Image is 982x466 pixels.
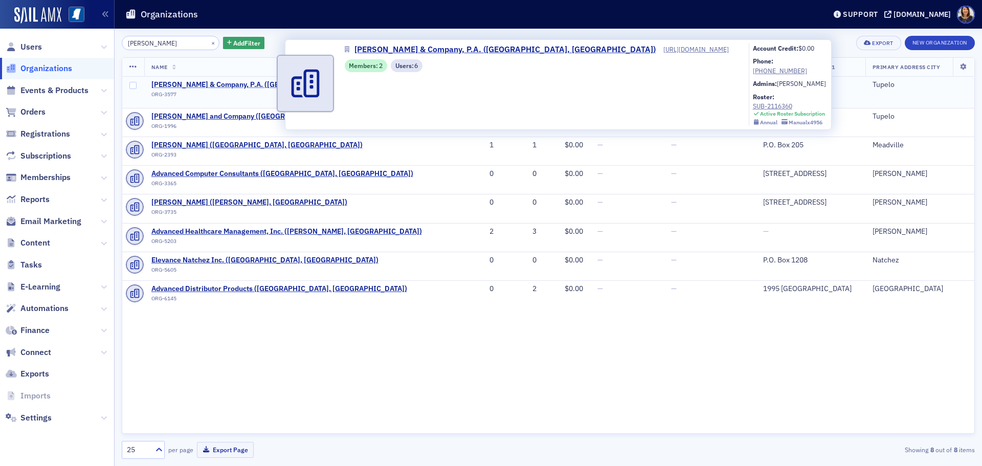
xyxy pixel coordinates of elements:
div: [DOMAIN_NAME] [894,10,951,19]
div: 2 [454,227,494,236]
span: $0.00 [565,255,583,264]
a: Advanced Healthcare Management, Inc. ([PERSON_NAME], [GEOGRAPHIC_DATA]) [151,227,422,236]
h1: Organizations [141,8,198,20]
span: J.E. Stack, Jr. (Jackson, MS) [151,198,347,207]
a: Subscriptions [6,150,71,162]
span: E-Learning [20,281,60,293]
span: Add Filter [233,38,260,48]
div: ORG-5605 [151,267,378,277]
span: Members : [349,61,379,70]
div: [GEOGRAPHIC_DATA] [873,284,967,294]
span: Users : [395,61,415,70]
span: Finance [20,325,50,336]
div: [PERSON_NAME] [777,79,826,88]
a: E-Learning [6,281,60,293]
a: Email Marketing [6,216,81,227]
a: Users [6,41,42,53]
div: 0 [508,256,537,265]
div: ORG-3735 [151,209,347,219]
span: Judson L. Vance and Company (Tupelo, MS) [151,112,409,121]
span: $0.00 [565,140,583,149]
div: ORG-5203 [151,238,422,248]
div: 0 [454,284,494,294]
div: Support [843,10,878,19]
span: $0.00 [798,44,814,52]
span: — [671,255,677,264]
span: Memberships [20,172,71,183]
span: Tasks [20,259,42,271]
a: [PHONE_NUMBER] [753,66,826,75]
span: $0.00 [565,227,583,236]
div: P.O. Box 205 [763,141,858,150]
span: Advanced Computer Consultants (Jackson, MS) [151,169,413,179]
a: [URL][DOMAIN_NAME] [663,45,738,54]
div: [PERSON_NAME] [873,198,967,207]
a: [PERSON_NAME] ([PERSON_NAME], [GEOGRAPHIC_DATA]) [151,198,347,207]
a: Advanced Computer Consultants ([GEOGRAPHIC_DATA], [GEOGRAPHIC_DATA]) [151,169,413,179]
div: 25 [127,445,149,455]
a: [PERSON_NAME] and Company ([GEOGRAPHIC_DATA], [GEOGRAPHIC_DATA]) [151,112,409,121]
span: Connect [20,347,51,358]
span: Elevance Natchez Inc. (Natchez, MS) [151,256,378,265]
a: Events & Products [6,85,88,96]
div: Annual [760,119,777,126]
span: Email Marketing [20,216,81,227]
button: New Organization [905,36,975,50]
div: Export [872,40,893,46]
div: Manual x4956 [789,119,822,126]
button: Export [856,36,901,50]
strong: 8 [928,445,935,454]
div: ORG-1996 [151,123,409,133]
span: Automations [20,303,69,314]
span: — [671,140,677,149]
div: 1 [454,141,494,150]
div: Tupelo [873,112,967,121]
div: Showing out of items [698,445,975,454]
div: 0 [454,256,494,265]
span: Profile [957,6,975,24]
span: Content [20,237,50,249]
div: Users: 6 [391,59,422,72]
span: Vance T. Woodcock (Meadville, MS) [151,141,363,150]
div: 0 [508,198,537,207]
a: Exports [6,368,49,380]
span: Events & Products [20,85,88,96]
span: — [597,255,603,264]
a: Elevance Natchez Inc. ([GEOGRAPHIC_DATA], [GEOGRAPHIC_DATA]) [151,256,378,265]
span: — [763,227,769,236]
div: ORG-3577 [151,91,417,101]
span: $0.00 [565,284,583,293]
div: [PERSON_NAME] [873,169,967,179]
span: — [597,169,603,178]
a: View Homepage [61,7,84,24]
div: [PERSON_NAME] [873,227,967,236]
div: Tupelo [873,80,967,90]
a: Content [6,237,50,249]
div: P.O. Box 1208 [763,256,858,265]
span: — [597,227,603,236]
a: Advanced Distributor Products ([GEOGRAPHIC_DATA], [GEOGRAPHIC_DATA]) [151,284,407,294]
div: 1995 [GEOGRAPHIC_DATA] [763,284,858,294]
span: Advanced Distributor Products (Grenada, MS) [151,284,407,294]
b: Account Credit: [753,44,798,52]
a: Registrations [6,128,70,140]
span: — [671,169,677,178]
a: Finance [6,325,50,336]
div: ORG-3365 [151,180,413,190]
img: SailAMX [69,7,84,23]
div: 1 [508,141,537,150]
input: Search… [122,36,219,50]
span: Orders [20,106,46,118]
a: SUB-2116360 [753,101,825,110]
span: $0.00 [565,169,583,178]
div: 3 [508,227,537,236]
a: New Organization [905,37,975,47]
a: [PERSON_NAME] & Company, P.A. ([GEOGRAPHIC_DATA], [GEOGRAPHIC_DATA]) [345,43,663,56]
span: Settings [20,412,52,424]
div: ORG-2393 [151,151,363,162]
span: Exports [20,368,49,380]
div: 0 [508,169,537,179]
b: Admins: [753,79,777,87]
a: Settings [6,412,52,424]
